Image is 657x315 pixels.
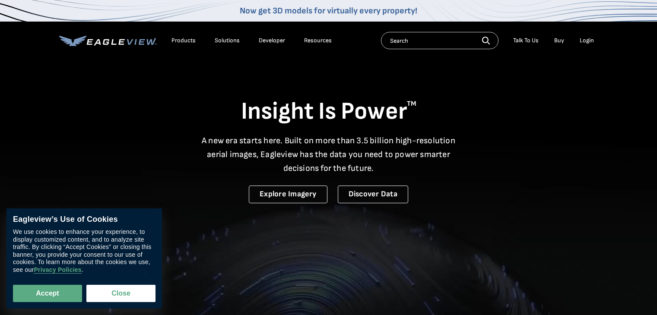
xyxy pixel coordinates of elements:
[249,186,327,203] a: Explore Imagery
[304,37,332,44] div: Resources
[86,285,156,302] button: Close
[34,267,81,274] a: Privacy Policies
[197,134,461,175] p: A new era starts here. Built on more than 3.5 billion high-resolution aerial images, Eagleview ha...
[407,100,416,108] sup: TM
[513,37,539,44] div: Talk To Us
[580,37,594,44] div: Login
[554,37,564,44] a: Buy
[171,37,196,44] div: Products
[13,229,156,274] div: We use cookies to enhance your experience, to display customized content, and to analyze site tra...
[13,215,156,224] div: Eagleview’s Use of Cookies
[381,32,498,49] input: Search
[338,186,408,203] a: Discover Data
[215,37,240,44] div: Solutions
[59,97,598,127] h1: Insight Is Power
[259,37,285,44] a: Developer
[240,6,417,16] a: Now get 3D models for virtually every property!
[13,285,82,302] button: Accept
